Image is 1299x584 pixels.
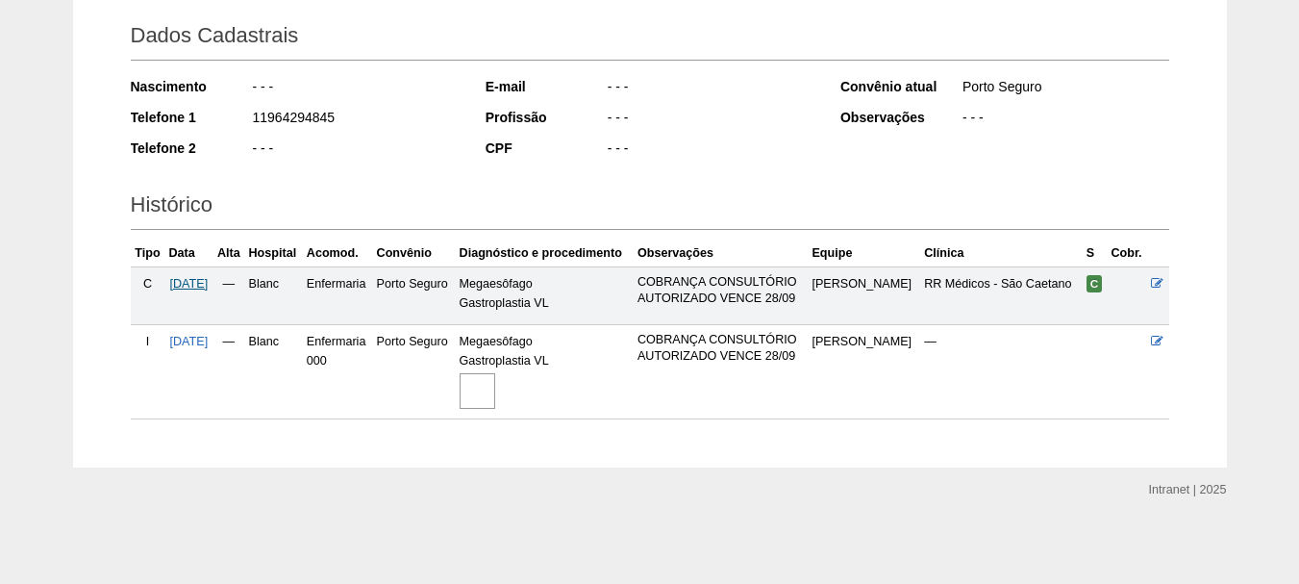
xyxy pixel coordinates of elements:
[170,277,209,291] a: [DATE]
[920,267,1083,324] td: RR Médicos - São Caetano
[373,240,456,267] th: Convênio
[456,325,634,419] td: Megaesôfago Gastroplastia VL
[212,267,244,324] td: —
[808,325,920,419] td: [PERSON_NAME]
[634,240,809,267] th: Observações
[1087,275,1103,292] span: Confirmada
[961,108,1169,132] div: - - -
[244,267,302,324] td: Blanc
[456,240,634,267] th: Diagnóstico e procedimento
[486,139,606,158] div: CPF
[303,325,373,419] td: Enfermaria 000
[1149,480,1227,499] div: Intranet | 2025
[808,240,920,267] th: Equipe
[606,139,814,163] div: - - -
[606,108,814,132] div: - - -
[212,325,244,419] td: —
[303,267,373,324] td: Enfermaria
[637,274,805,307] p: COBRANÇA CONSULTÓRIO AUTORIZADO VENCE 28/09
[1083,240,1108,267] th: S
[131,77,251,96] div: Nascimento
[131,240,165,267] th: Tipo
[303,240,373,267] th: Acomod.
[920,240,1083,267] th: Clínica
[486,77,606,96] div: E-mail
[637,332,805,365] p: COBRANÇA CONSULTÓRIO AUTORIZADO VENCE 28/09
[131,108,251,127] div: Telefone 1
[961,77,1169,101] div: Porto Seguro
[808,267,920,324] td: [PERSON_NAME]
[135,332,162,351] div: I
[135,274,162,293] div: C
[244,240,302,267] th: Hospital
[170,335,209,348] a: [DATE]
[212,240,244,267] th: Alta
[920,325,1083,419] td: —
[251,139,460,163] div: - - -
[1107,240,1147,267] th: Cobr.
[244,325,302,419] td: Blanc
[164,240,212,267] th: Data
[606,77,814,101] div: - - -
[373,267,456,324] td: Porto Seguro
[456,267,634,324] td: Megaesôfago Gastroplastia VL
[131,139,251,158] div: Telefone 2
[131,16,1169,61] h2: Dados Cadastrais
[840,77,961,96] div: Convênio atual
[251,77,460,101] div: - - -
[486,108,606,127] div: Profissão
[840,108,961,127] div: Observações
[131,186,1169,230] h2: Histórico
[373,325,456,419] td: Porto Seguro
[251,108,460,132] div: 11964294845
